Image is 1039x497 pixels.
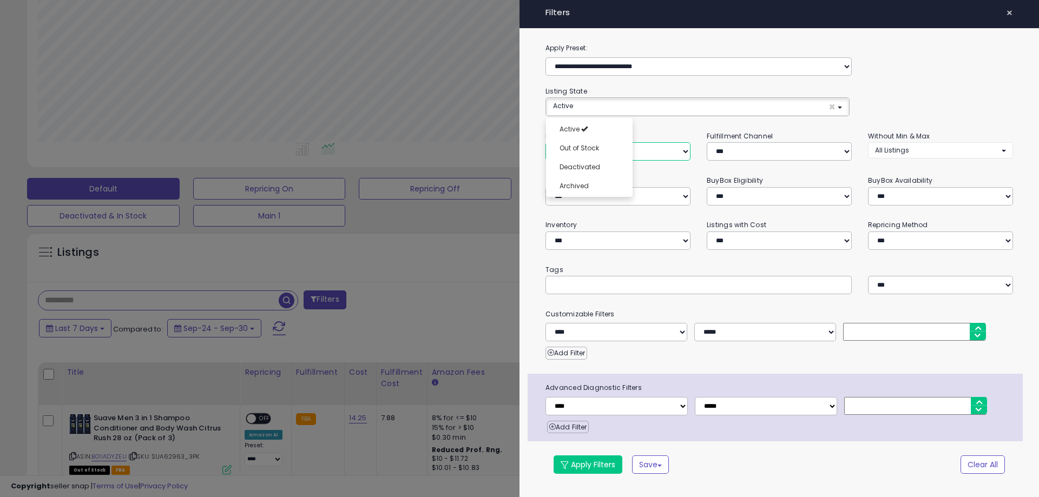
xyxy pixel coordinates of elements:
label: Apply Preset: [537,42,1021,54]
span: × [1006,5,1013,21]
button: Add Filter [547,421,589,434]
small: Repricing [545,131,578,141]
span: Advanced Diagnostic Filters [537,382,1023,394]
button: Apply Filters [554,455,622,474]
small: Listings with Cost [707,220,766,229]
span: Deactivated [560,162,600,171]
span: Active [560,124,580,134]
button: Active × [546,98,849,116]
small: Fulfillment Channel [707,131,773,141]
small: Tags [537,264,1021,276]
button: × [1002,5,1017,21]
small: Inventory [545,220,577,229]
button: Clear All [961,455,1005,474]
span: Out of Stock [560,143,599,153]
span: Archived [560,181,589,190]
span: Active [553,101,573,110]
button: Add Filter [545,347,587,360]
small: BuyBox Eligibility [707,176,763,185]
button: Save [632,455,669,474]
small: BuyBox Availability [868,176,932,185]
small: Repricing Method [868,220,928,229]
small: Current Listed Price [545,176,609,185]
span: × [828,101,836,112]
small: Customizable Filters [537,308,1021,320]
button: All Listings [868,142,1013,158]
small: Listing State [545,87,587,96]
small: Without Min & Max [868,131,930,141]
span: All Listings [875,145,909,155]
h4: Filters [545,8,1013,17]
